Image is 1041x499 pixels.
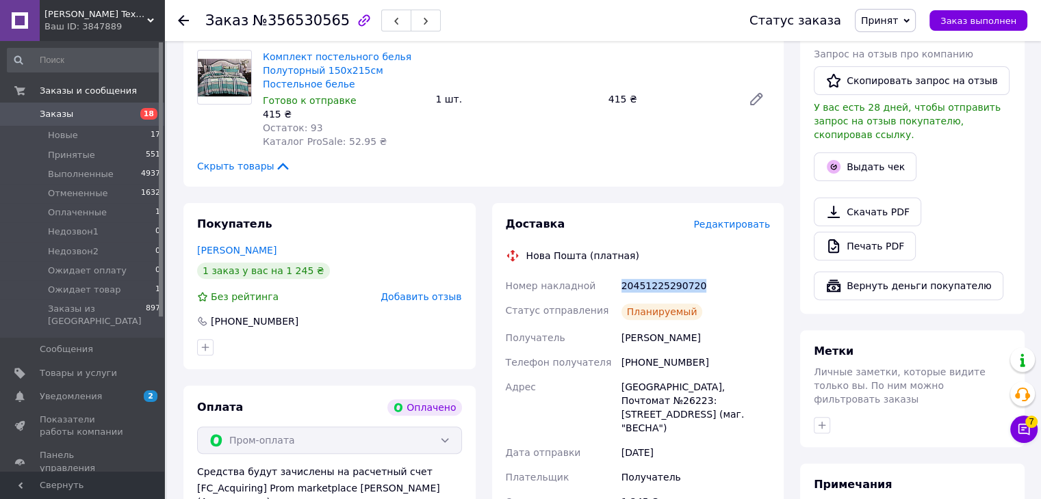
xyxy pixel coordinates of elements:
span: Заказ [205,12,248,29]
input: Поиск [7,48,162,72]
div: Планируемый [621,304,703,320]
div: 415 ₴ [263,107,424,121]
span: Отмененные [48,187,107,200]
span: Адрес [506,381,536,392]
button: Выдать чек [814,152,916,181]
span: Сообщения [40,343,93,355]
span: Новые [48,129,78,141]
span: Примечания [814,478,892,491]
div: 1 заказ у вас на 1 245 ₴ [197,262,330,279]
div: 415 ₴ [603,90,737,109]
span: 897 [146,303,160,327]
span: Дата отправки [506,447,581,458]
span: Показатели работы компании [40,414,127,438]
a: Комплект постельного белья Полуторный 150х215см Постельное белье [263,51,411,90]
div: Оплачено [387,399,461,416]
span: Заказы [40,108,73,120]
button: Скопировать запрос на отзыв [814,66,1010,95]
span: Каталог ProSale: 52.95 ₴ [263,136,387,147]
span: Статус отправления [506,305,609,316]
a: Скачать PDF [814,198,921,226]
span: 1 [155,284,160,296]
button: Вернуть деньги покупателю [814,271,1003,300]
span: Получатель [506,332,565,343]
span: №356530565 [253,12,350,29]
div: [PERSON_NAME] [619,325,773,350]
span: 0 [155,245,160,258]
span: 17 [151,129,160,141]
span: Принятые [48,149,95,161]
span: Принят [861,15,898,26]
span: Ожидает оплату [48,265,127,277]
a: Печать PDF [814,232,916,260]
div: Вернуться назад [178,14,189,27]
div: Получатель [619,465,773,489]
div: [PHONE_NUMBER] [209,314,300,328]
span: Оплаченные [48,206,107,219]
span: Заказ выполнен [940,16,1016,26]
span: Телефон получателя [506,357,612,368]
span: Оплата [197,401,243,414]
span: 1 [155,206,160,219]
div: Статус заказа [749,14,841,27]
span: 4937 [141,168,160,180]
span: Недозвон1 [48,226,99,238]
div: Нова Пошта (платная) [523,249,643,262]
span: 0 [155,226,160,238]
span: 7 [1025,416,1038,428]
span: 551 [146,149,160,161]
div: Ваш ID: 3847889 [44,21,164,33]
span: Покупатель [197,217,272,230]
span: Товары и услуги [40,367,117,379]
span: 18 [140,108,157,120]
span: Ожидает товар [48,284,120,296]
span: Личные заметки, которые видите только вы. По ним можно фильтровать заказы [814,366,986,405]
span: Выполненные [48,168,114,180]
div: [PHONE_NUMBER] [619,350,773,375]
span: Панель управления [40,449,127,474]
span: Недозвон2 [48,245,99,258]
span: Номер накладной [506,280,596,291]
span: 0 [155,265,160,277]
span: Редактировать [693,219,770,230]
a: [PERSON_NAME] [197,245,277,256]
span: Без рейтинга [211,291,279,302]
div: [GEOGRAPHIC_DATA], Почтомат №26223: [STREET_ADDRESS] (маг. "ВЕСНА") [619,375,773,440]
span: Готово к отправке [263,95,357,106]
span: Остаток: 93 [263,122,323,133]
span: Заказы из [GEOGRAPHIC_DATA] [48,303,146,327]
span: 1632 [141,187,160,200]
button: Чат с покупателем7 [1010,416,1038,443]
div: [DATE] [619,440,773,465]
span: Запрос на отзыв про компанию [814,49,973,59]
span: Feller Textile [44,8,147,21]
span: Доставка [506,217,565,230]
span: Метки [814,345,853,358]
button: Заказ выполнен [929,10,1027,31]
span: Уведомления [40,390,102,403]
span: Плательщик [506,472,569,483]
a: Редактировать [743,85,770,113]
span: У вас есть 28 дней, чтобы отправить запрос на отзыв покупателю, скопировав ссылку. [814,102,1001,140]
span: Скрыть товары [197,159,291,173]
img: Комплект постельного белья Полуторный 150х215см Постельное белье [198,59,251,96]
div: 1 шт. [430,90,602,109]
span: Заказы и сообщения [40,85,137,97]
span: Добавить отзыв [381,291,461,302]
span: 2 [144,390,157,402]
div: 20451225290720 [619,273,773,298]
